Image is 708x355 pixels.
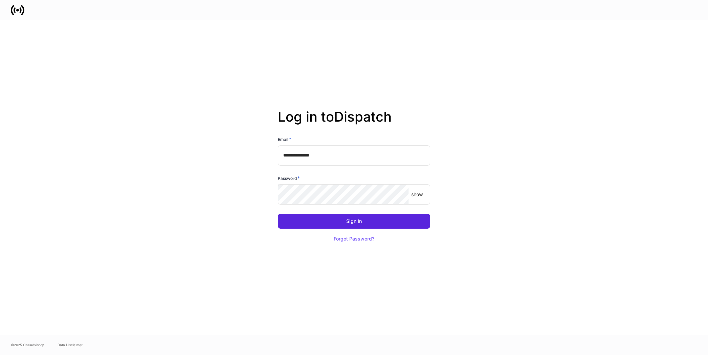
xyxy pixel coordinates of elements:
[411,191,423,198] p: show
[278,214,430,229] button: Sign In
[346,219,362,224] div: Sign In
[11,342,44,348] span: © 2025 OneAdvisory
[334,236,374,241] div: Forgot Password?
[278,109,430,136] h2: Log in to Dispatch
[58,342,83,348] a: Data Disclaimer
[278,175,300,182] h6: Password
[325,231,383,246] button: Forgot Password?
[278,136,291,143] h6: Email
